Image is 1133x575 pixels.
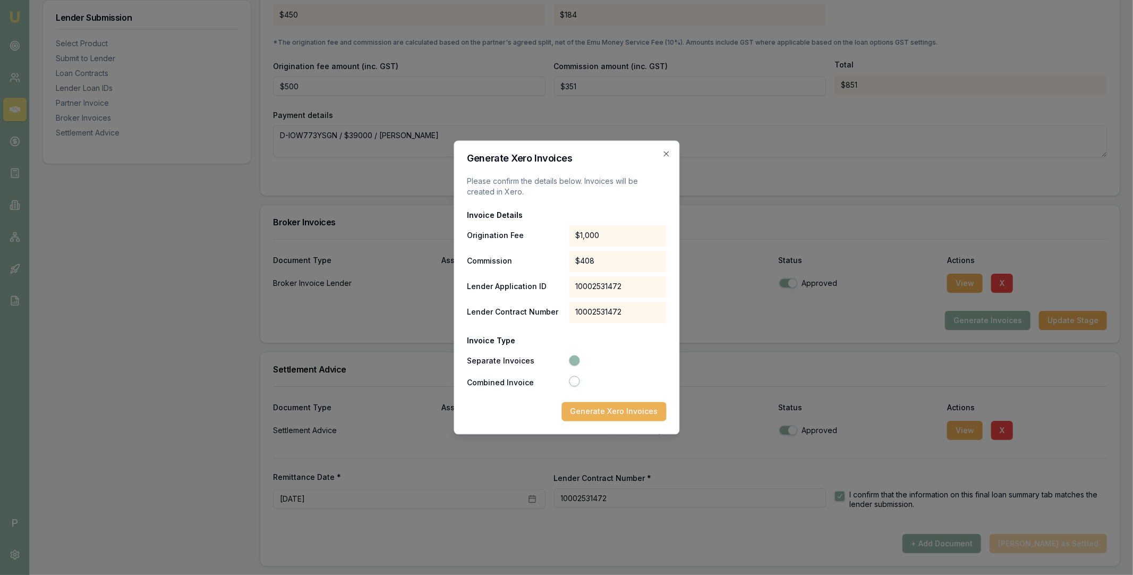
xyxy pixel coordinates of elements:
[569,251,667,272] div: $408
[561,402,666,421] button: Generate Xero Invoices
[467,210,565,221] span: Invoice Details
[569,302,667,323] div: 10002531472
[467,176,666,198] p: Please confirm the details below. Invoices will be created in Xero.
[467,154,666,164] h2: Generate Xero Invoices
[467,379,567,386] label: Combined Invoice
[569,225,667,247] div: $1,000
[467,336,565,346] span: Invoice Type
[467,307,565,318] span: Lender Contract Number
[467,256,565,267] span: Commission
[467,282,565,292] span: Lender Application ID
[467,358,567,365] label: Separate Invoices
[467,231,565,241] span: Origination Fee
[569,276,667,298] div: 10002531472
